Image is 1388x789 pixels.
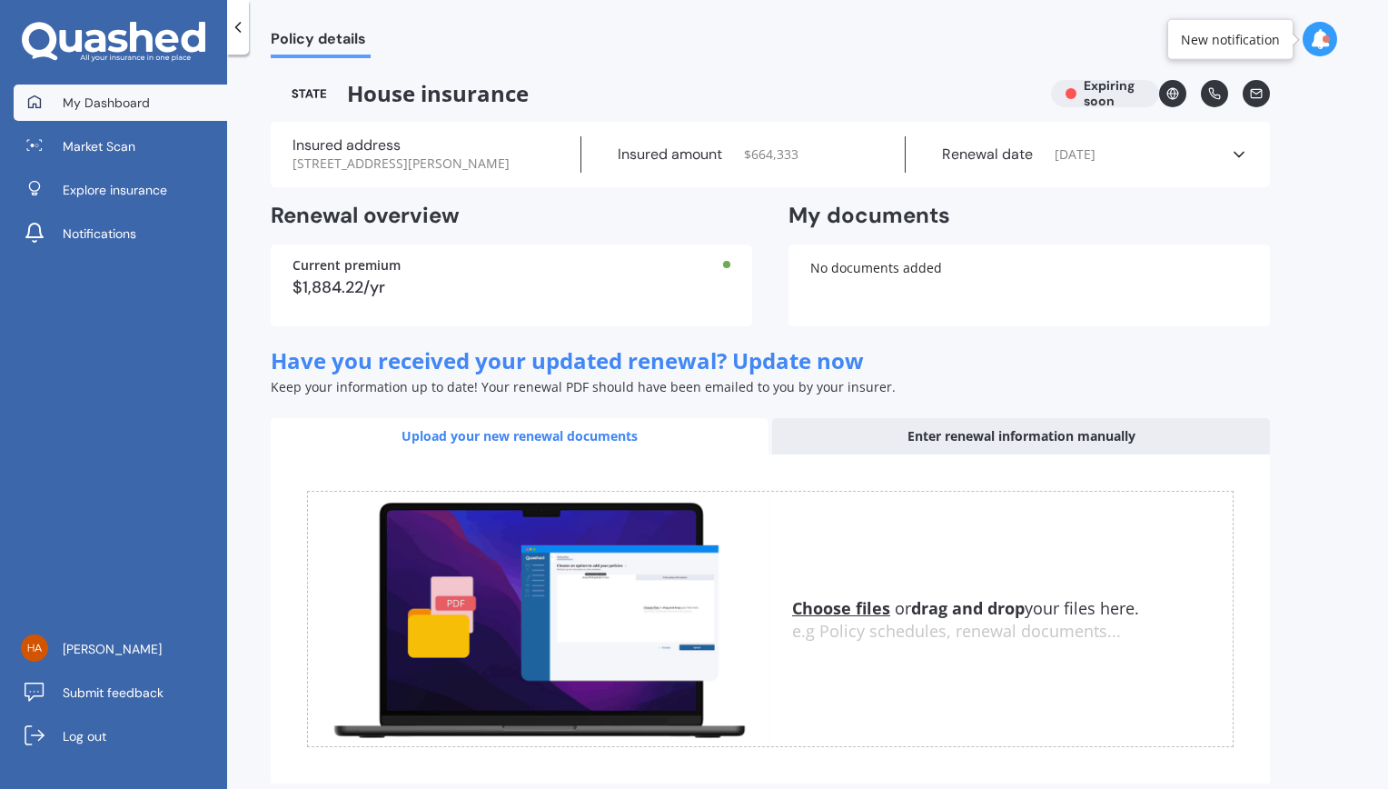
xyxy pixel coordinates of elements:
img: State-text-1.webp [271,80,347,107]
span: or your files here. [792,597,1139,619]
span: My Dashboard [63,94,150,112]
label: Renewal date [942,145,1033,164]
span: Submit feedback [63,684,164,702]
span: [STREET_ADDRESS][PERSON_NAME] [292,155,510,173]
div: Enter renewal information manually [772,418,1270,454]
div: $1,884.22/yr [292,279,730,295]
div: Upload your new renewal documents [271,418,768,454]
span: House insurance [271,80,1036,107]
span: Market Scan [63,137,135,155]
span: Policy details [271,30,371,55]
a: Notifications [14,215,227,252]
div: Current premium [292,259,730,272]
label: Insured amount [618,145,722,164]
label: Insured address [292,136,401,155]
span: Notifications [63,225,136,243]
span: Keep your information up to date! Your renewal PDF should have been emailed to you by your insurer. [271,378,896,395]
div: No documents added [788,245,1270,326]
div: New notification [1181,30,1280,48]
a: [PERSON_NAME] [14,631,227,667]
span: [PERSON_NAME] [63,640,162,658]
span: Log out [63,727,106,745]
h2: Renewal overview [271,202,752,230]
b: drag and drop [911,597,1025,619]
span: Have you received your updated renewal? Update now [271,345,864,375]
a: Explore insurance [14,172,227,208]
a: Submit feedback [14,674,227,711]
img: upload.de96410c8ce839c3fdd5.gif [308,492,770,747]
a: Log out [14,718,227,754]
a: Market Scan [14,128,227,165]
span: [DATE] [1055,145,1096,164]
h2: My documents [788,202,950,230]
a: My Dashboard [14,85,227,121]
u: Choose files [792,597,890,619]
span: Explore insurance [63,181,167,199]
img: 09c0cf6834f1d5a18b1660b751f2f027 [21,634,48,662]
div: e.g Policy schedules, renewal documents... [792,622,1233,642]
span: $ 664,333 [744,145,798,164]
